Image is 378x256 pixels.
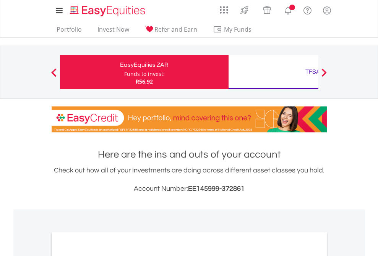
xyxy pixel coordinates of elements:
div: Funds to invest: [124,70,165,78]
a: FAQ's and Support [298,2,317,17]
a: AppsGrid [215,2,233,14]
a: Portfolio [54,26,85,37]
span: R56.92 [136,78,153,85]
a: Home page [67,2,148,17]
img: vouchers-v2.svg [261,4,273,16]
a: Refer and Earn [142,26,200,37]
a: My Profile [317,2,337,19]
div: EasyEquities ZAR [65,60,224,70]
span: EE145999-372861 [188,185,245,192]
button: Next [316,72,332,80]
a: Vouchers [256,2,278,16]
img: thrive-v2.svg [238,4,251,16]
span: Refer and Earn [154,25,197,34]
img: EasyCredit Promotion Banner [52,106,327,132]
h1: Here are the ins and outs of your account [52,148,327,161]
a: Invest Now [94,26,132,37]
a: Notifications [278,2,298,17]
button: Previous [46,72,62,80]
img: grid-menu-icon.svg [220,6,228,14]
h3: Account Number: [52,184,327,194]
span: My Funds [213,24,263,34]
div: Check out how all of your investments are doing across different asset classes you hold. [52,165,327,194]
img: EasyEquities_Logo.png [68,5,148,17]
